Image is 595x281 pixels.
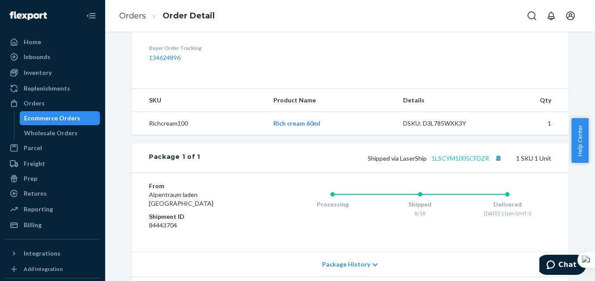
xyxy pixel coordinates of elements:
[5,264,100,274] a: Add Integration
[5,66,100,80] a: Inventory
[289,200,376,209] div: Processing
[571,118,588,163] button: Help Center
[432,155,489,162] a: 1LSCYM1005CFDZR
[149,212,254,221] dt: Shipment ID
[539,255,586,277] iframe: Opens a widget where you can chat to one of our agents
[273,119,320,127] a: Rich cream 60ml
[82,7,100,25] button: Close Navigation
[163,11,215,21] a: Order Detail
[5,172,100,186] a: Prep
[5,50,100,64] a: Inbounds
[112,3,222,29] ol: breadcrumbs
[24,205,53,214] div: Reporting
[10,11,47,20] img: Flexport logo
[24,99,45,108] div: Orders
[322,260,370,269] span: Package History
[200,152,551,164] div: 1 SKU 1 Unit
[24,53,50,61] div: Inbounds
[5,157,100,171] a: Freight
[5,141,100,155] a: Parcel
[24,144,42,152] div: Parcel
[5,186,100,200] a: Returns
[24,159,45,168] div: Freight
[5,96,100,110] a: Orders
[24,114,80,123] div: Ecommerce Orders
[403,119,485,128] div: DSKU: D3L785WXK3Y
[24,189,47,198] div: Returns
[20,126,100,140] a: Wholesale Orders
[119,11,146,21] a: Orders
[5,81,100,95] a: Replenishments
[523,7,541,25] button: Open Search Box
[376,210,464,217] div: 8/18
[492,152,504,164] button: Copy tracking number
[24,68,52,77] div: Inventory
[24,84,70,93] div: Replenishments
[131,89,266,112] th: SKU
[5,246,100,260] button: Integrations
[131,112,266,135] td: Richcream100
[149,152,200,164] div: Package 1 of 1
[492,112,569,135] td: 1
[149,54,181,61] a: 134624896
[376,200,464,209] div: Shipped
[266,89,396,112] th: Product Name
[5,218,100,232] a: Billing
[20,111,100,125] a: Ecommerce Orders
[5,202,100,216] a: Reporting
[24,265,63,273] div: Add Integration
[368,155,504,162] span: Shipped via LaserShip
[5,35,100,49] a: Home
[492,89,569,112] th: Qty
[464,210,551,217] div: [DATE] 11pm GMT-5
[24,221,42,229] div: Billing
[396,89,492,112] th: Details
[149,221,254,230] dd: 84443704
[24,174,37,183] div: Prep
[542,7,560,25] button: Open notifications
[562,7,579,25] button: Open account menu
[24,38,41,46] div: Home
[24,129,78,137] div: Wholesale Orders
[149,182,254,190] dt: From
[464,200,551,209] div: Delivered
[149,44,276,52] dt: Buyer Order Tracking
[149,191,213,207] span: Alpentraum laden [GEOGRAPHIC_DATA]
[24,249,60,258] div: Integrations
